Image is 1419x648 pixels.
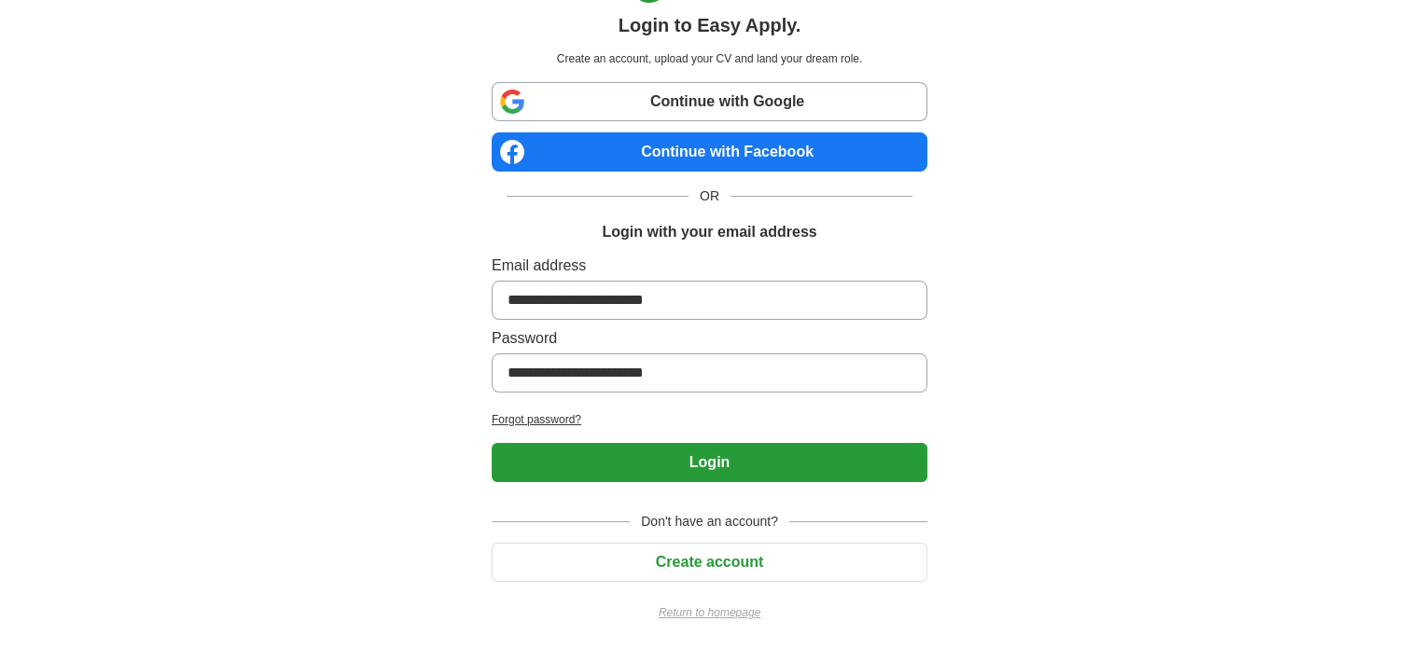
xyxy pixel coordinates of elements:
[492,82,927,121] a: Continue with Google
[492,132,927,172] a: Continue with Facebook
[492,255,927,277] label: Email address
[495,50,924,67] p: Create an account, upload your CV and land your dream role.
[492,604,927,621] a: Return to homepage
[492,543,927,582] button: Create account
[492,411,927,428] a: Forgot password?
[630,512,789,531] span: Don't have an account?
[492,443,927,482] button: Login
[492,554,927,570] a: Create account
[689,186,730,206] span: OR
[619,11,801,39] h1: Login to Easy Apply.
[492,327,927,350] label: Password
[602,221,816,243] h1: Login with your email address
